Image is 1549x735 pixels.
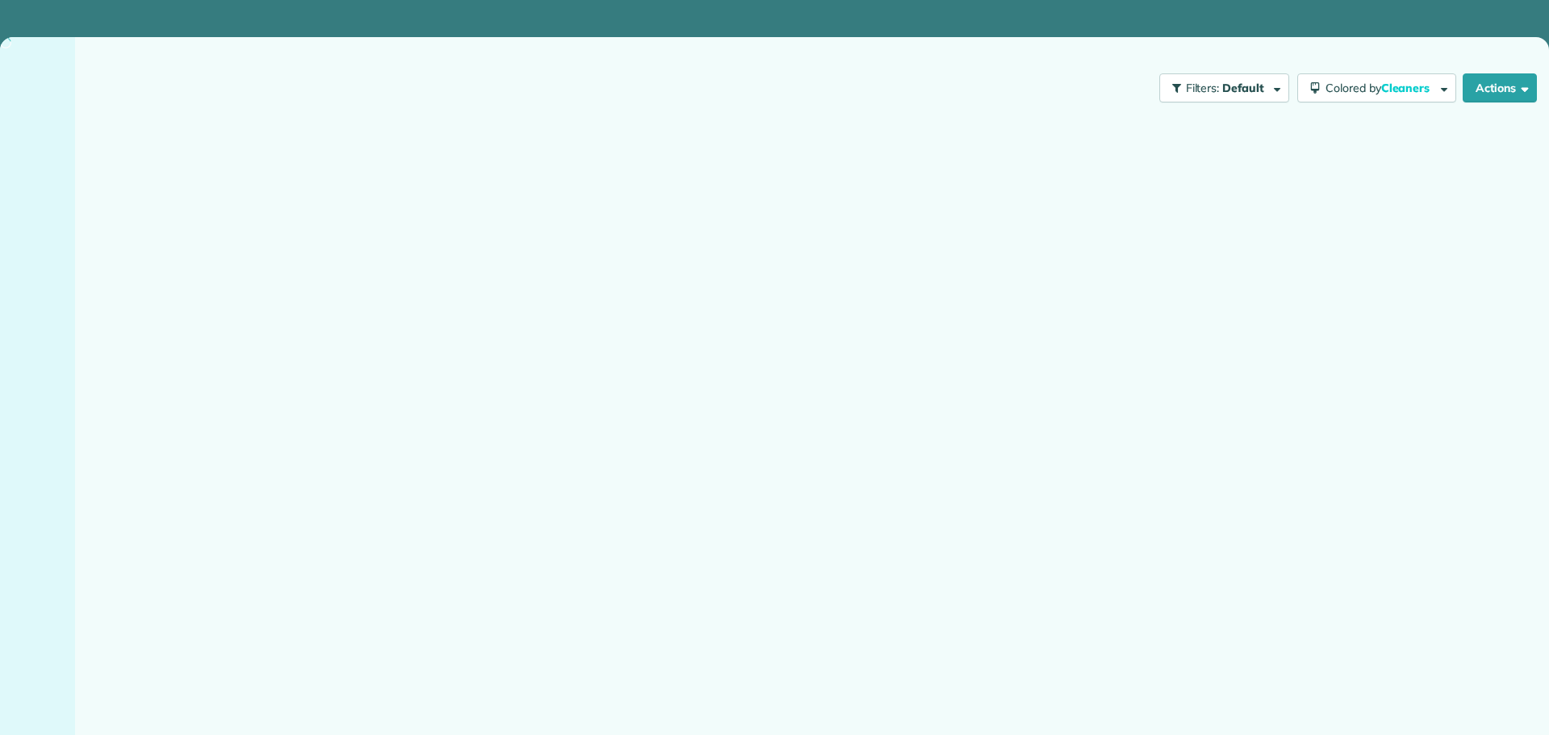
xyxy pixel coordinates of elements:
[1381,81,1433,95] span: Cleaners
[1326,81,1435,95] span: Colored by
[1151,73,1289,102] a: Filters: Default
[1297,73,1456,102] button: Colored byCleaners
[1159,73,1289,102] button: Filters: Default
[1222,81,1265,95] span: Default
[1186,81,1220,95] span: Filters:
[1463,73,1537,102] button: Actions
